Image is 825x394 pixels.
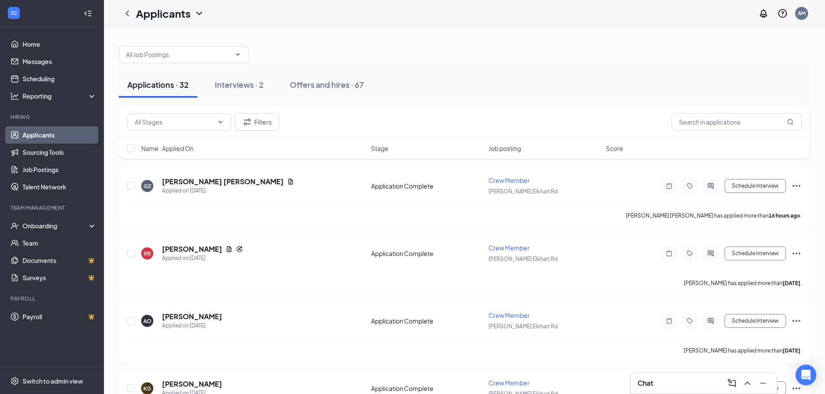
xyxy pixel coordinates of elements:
[144,250,151,257] div: RR
[489,176,530,184] span: Crew Member
[23,252,97,269] a: DocumentsCrown
[162,254,243,263] div: Applied on [DATE]
[758,8,769,19] svg: Notifications
[626,212,802,219] p: [PERSON_NAME] [PERSON_NAME] has applied more than .
[122,8,133,19] svg: ChevronLeft
[672,113,802,131] input: Search in applications
[23,144,97,161] a: Sourcing Tools
[727,378,737,388] svg: ComposeMessage
[796,365,816,385] div: Open Intercom Messenger
[489,379,530,387] span: Crew Member
[162,177,284,186] h5: [PERSON_NAME] [PERSON_NAME]
[226,246,233,253] svg: Document
[23,221,89,230] div: Onboarding
[23,35,97,53] a: Home
[489,256,558,262] span: [PERSON_NAME] Elkhart Rd
[234,51,241,58] svg: ChevronDown
[756,376,770,390] button: Minimize
[725,376,739,390] button: ComposeMessage
[143,317,152,325] div: AO
[371,384,483,393] div: Application Complete
[489,244,530,252] span: Crew Member
[136,6,191,21] h1: Applicants
[769,212,800,219] b: 16 hours ago
[194,8,204,19] svg: ChevronDown
[10,377,19,385] svg: Settings
[235,113,279,131] button: Filter Filters
[23,377,83,385] div: Switch to admin view
[783,280,800,286] b: [DATE]
[23,269,97,286] a: SurveysCrown
[705,317,716,324] svg: ActiveChat
[127,79,189,90] div: Applications · 32
[144,183,151,190] div: GZ
[685,317,695,324] svg: Tag
[725,179,786,193] button: Schedule Interview
[664,317,674,324] svg: Note
[791,316,802,326] svg: Ellipses
[791,248,802,259] svg: Ellipses
[725,247,786,260] button: Schedule Interview
[489,323,558,330] span: [PERSON_NAME] Elkhart Rd
[287,178,294,185] svg: Document
[705,250,716,257] svg: ActiveChat
[489,144,521,153] span: Job posting
[236,246,243,253] svg: Reapply
[783,347,800,354] b: [DATE]
[791,181,802,191] svg: Ellipses
[787,119,794,125] svg: MagnifyingGlass
[798,10,806,17] div: AM
[371,317,483,325] div: Application Complete
[162,321,222,330] div: Applied on [DATE]
[684,279,802,287] p: [PERSON_NAME] has applied more than .
[10,92,19,100] svg: Analysis
[10,295,95,302] div: Payroll
[606,144,623,153] span: Score
[489,188,558,195] span: [PERSON_NAME] Elkhart Rd
[242,117,252,127] svg: Filter
[23,161,97,178] a: Job Postings
[10,113,95,121] div: Hiring
[758,378,768,388] svg: Minimize
[684,347,802,354] p: [PERSON_NAME] has applied more than .
[84,9,92,18] svg: Collapse
[664,250,674,257] svg: Note
[143,385,151,392] div: KG
[637,378,653,388] h3: Chat
[215,79,264,90] div: Interviews · 2
[705,183,716,189] svg: ActiveChat
[162,244,222,254] h5: [PERSON_NAME]
[23,92,97,100] div: Reporting
[742,378,753,388] svg: ChevronUp
[290,79,364,90] div: Offers and hires · 67
[162,379,222,389] h5: [PERSON_NAME]
[685,250,695,257] svg: Tag
[664,183,674,189] svg: Note
[685,183,695,189] svg: Tag
[23,308,97,325] a: PayrollCrown
[791,383,802,394] svg: Ellipses
[23,178,97,195] a: Talent Network
[162,312,222,321] h5: [PERSON_NAME]
[10,9,18,17] svg: WorkstreamLogo
[23,234,97,252] a: Team
[23,126,97,144] a: Applicants
[777,8,788,19] svg: QuestionInfo
[217,119,224,125] svg: ChevronDown
[489,311,530,319] span: Crew Member
[23,53,97,70] a: Messages
[162,186,294,195] div: Applied on [DATE]
[135,117,214,127] input: All Stages
[141,144,194,153] span: Name · Applied On
[126,50,231,59] input: All Job Postings
[725,314,786,328] button: Schedule Interview
[10,204,95,211] div: Team Management
[741,376,754,390] button: ChevronUp
[371,249,483,258] div: Application Complete
[371,182,483,190] div: Application Complete
[10,221,19,230] svg: UserCheck
[23,70,97,87] a: Scheduling
[371,144,388,153] span: Stage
